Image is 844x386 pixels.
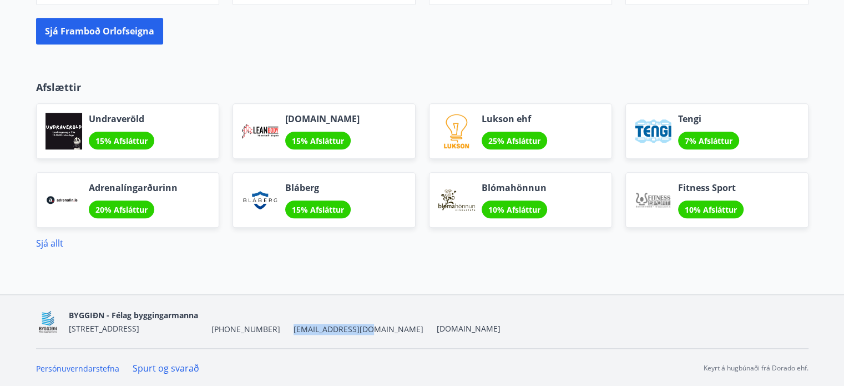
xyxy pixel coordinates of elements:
[36,237,63,249] a: Sjá allt
[292,136,344,146] span: 15% Afsláttur
[95,204,148,215] span: 20% Afsláttur
[69,310,198,320] span: BYGGIÐN - Félag byggingarmanna
[685,204,737,215] span: 10% Afsláttur
[488,204,540,215] span: 10% Afsláttur
[488,136,540,146] span: 25% Afsláttur
[437,323,501,334] a: [DOMAIN_NAME]
[36,18,163,44] button: Sjá framboð orlofseigna
[285,182,351,194] span: Bláberg
[285,113,360,125] span: [DOMAIN_NAME]
[89,182,178,194] span: Adrenalíngarðurinn
[95,136,148,146] span: 15% Afsláttur
[36,363,119,374] a: Persónuverndarstefna
[211,324,280,335] span: [PHONE_NUMBER]
[292,204,344,215] span: 15% Afsláttur
[36,310,60,334] img: BKlGVmlTW1Qrz68WFGMFQUcXHWdQd7yePWMkvn3i.png
[89,113,154,125] span: Undraveröld
[69,323,139,334] span: [STREET_ADDRESS]
[685,136,732,146] span: 7% Afsláttur
[133,362,199,374] a: Spurt og svarað
[678,182,744,194] span: Fitness Sport
[678,113,739,125] span: Tengi
[482,113,547,125] span: Lukson ehf
[704,363,808,373] p: Keyrt á hugbúnaði frá Dorado ehf.
[294,324,423,335] span: [EMAIL_ADDRESS][DOMAIN_NAME]
[482,182,547,194] span: Blómahönnun
[36,80,808,94] p: Afslættir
